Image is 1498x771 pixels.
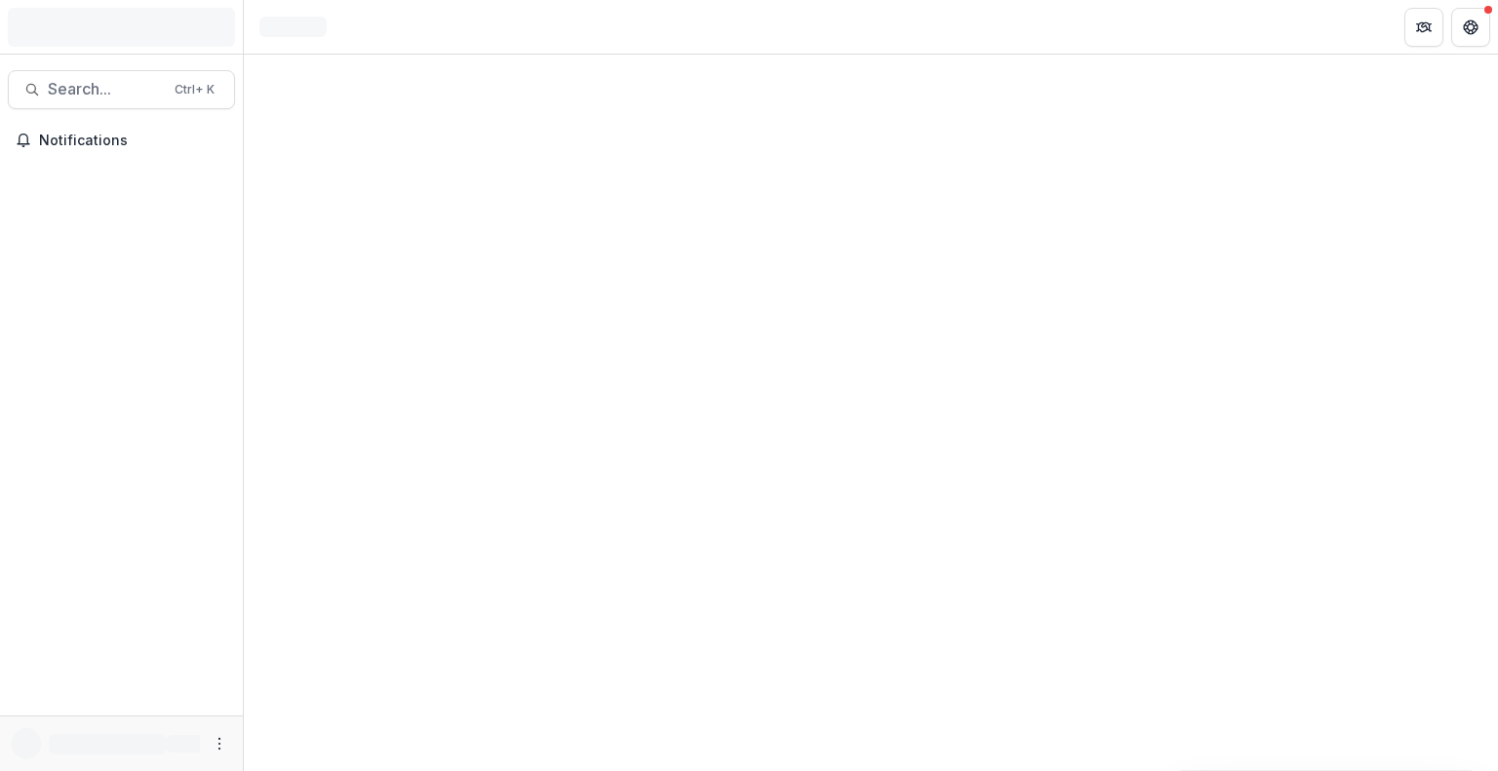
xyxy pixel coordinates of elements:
[208,732,231,755] button: More
[8,70,235,109] button: Search...
[171,79,218,100] div: Ctrl + K
[48,80,163,98] span: Search...
[39,133,227,149] span: Notifications
[1404,8,1443,47] button: Partners
[252,13,335,41] nav: breadcrumb
[1451,8,1490,47] button: Get Help
[8,125,235,156] button: Notifications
